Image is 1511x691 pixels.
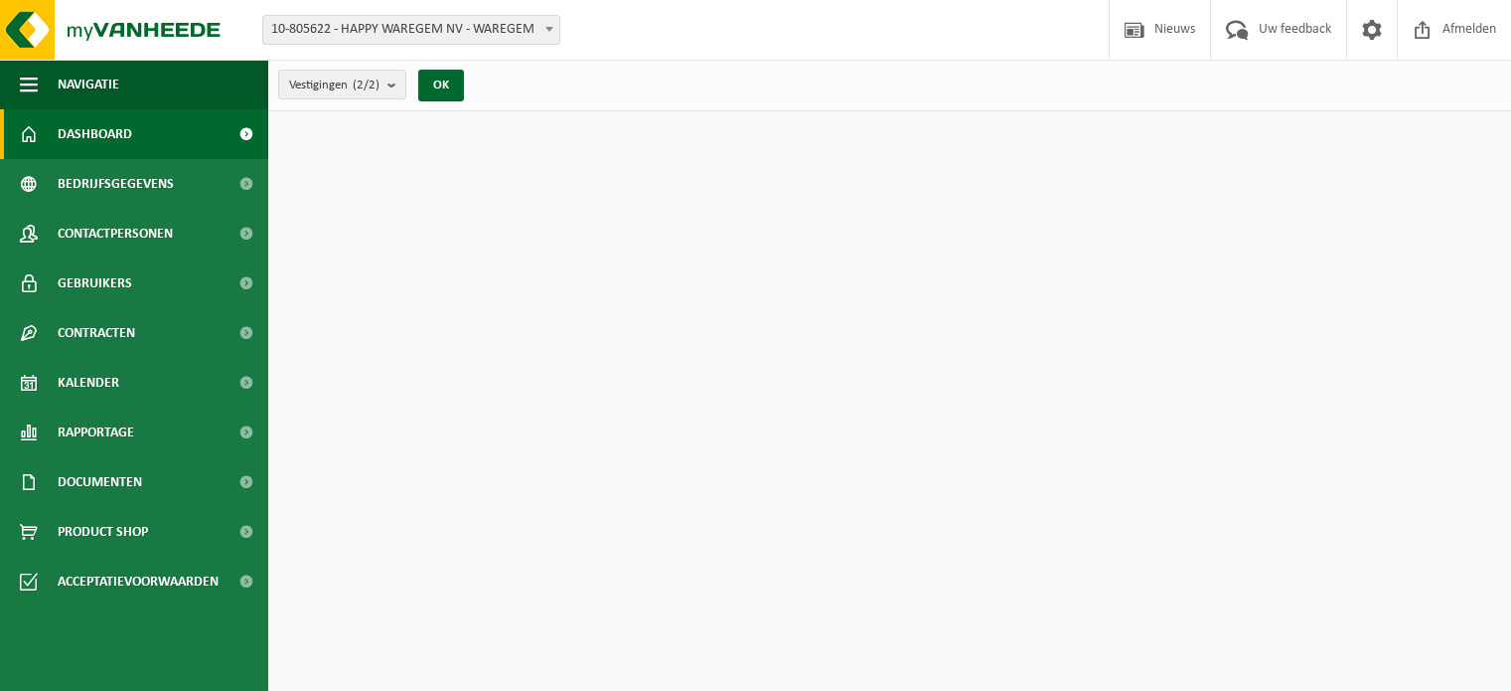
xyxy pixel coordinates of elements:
span: Kalender [58,358,119,408]
span: Product Shop [58,507,148,557]
span: Rapportage [58,408,134,457]
span: Documenten [58,457,142,507]
button: OK [418,70,464,101]
span: 10-805622 - HAPPY WAREGEM NV - WAREGEM [263,16,559,44]
span: Bedrijfsgegevens [58,159,174,209]
span: Acceptatievoorwaarden [58,557,219,606]
span: Navigatie [58,60,119,109]
span: 10-805622 - HAPPY WAREGEM NV - WAREGEM [262,15,560,45]
span: Contactpersonen [58,209,173,259]
span: Contracten [58,308,135,358]
span: Gebruikers [58,259,132,308]
span: Dashboard [58,109,132,159]
count: (2/2) [353,79,379,91]
span: Vestigingen [289,71,379,100]
button: Vestigingen(2/2) [278,70,406,99]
